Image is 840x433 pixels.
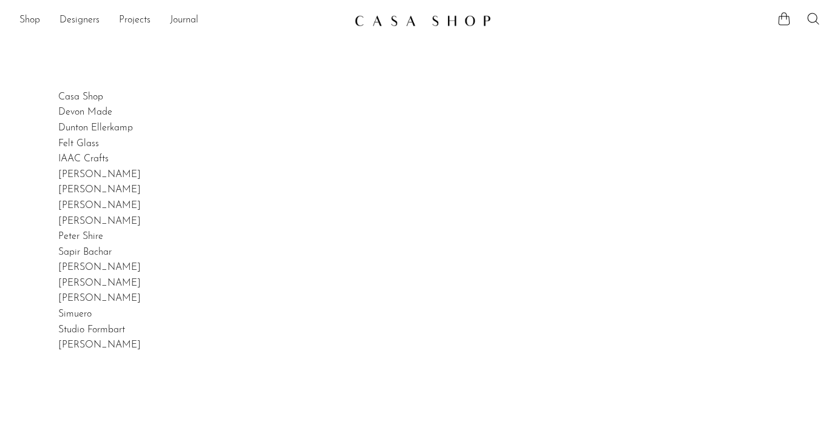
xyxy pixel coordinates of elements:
a: Designers [59,13,100,29]
nav: Desktop navigation [19,10,345,31]
a: [PERSON_NAME] [58,340,141,350]
a: Peter Shire [58,232,103,241]
a: Journal [170,13,198,29]
a: [PERSON_NAME] [58,185,141,195]
a: Studio Formbart [58,325,125,335]
a: Projects [119,13,151,29]
a: [PERSON_NAME] [58,216,141,226]
a: Sapir Bachar [58,247,112,257]
a: Devon Made [58,107,112,117]
a: [PERSON_NAME] [58,278,141,288]
a: [PERSON_NAME] [58,170,141,180]
a: Simuero [58,309,92,319]
a: Felt Glass [58,139,99,149]
a: Shop [19,13,40,29]
a: [PERSON_NAME] [58,294,141,303]
a: [PERSON_NAME] [58,201,141,210]
a: IAAC Crafts [58,154,109,164]
ul: NEW HEADER MENU [19,10,345,31]
a: Dunton Ellerkamp [58,123,133,133]
a: Casa Shop [58,92,103,102]
a: [PERSON_NAME] [58,263,141,272]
